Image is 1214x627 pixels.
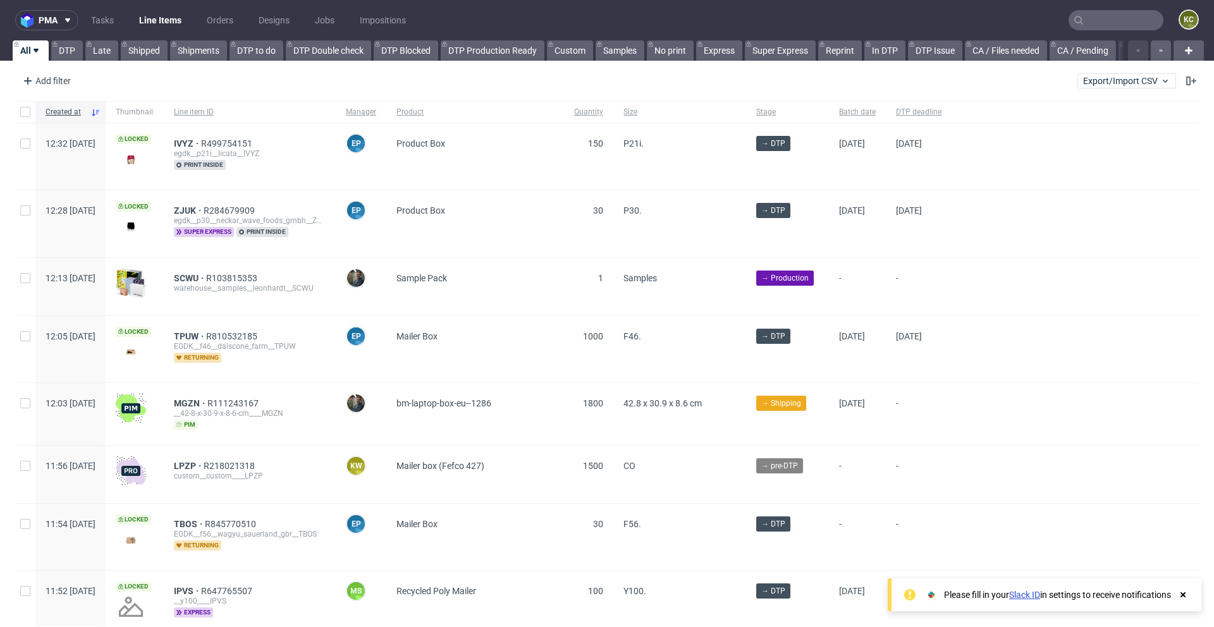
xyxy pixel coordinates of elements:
span: Created at [46,107,85,118]
img: no_design.png [116,592,146,622]
span: Locked [116,514,151,525]
a: Slack ID [1009,590,1040,600]
span: MGZN [174,398,207,408]
span: R103815353 [206,273,260,283]
span: → DTP [761,331,785,342]
span: Mailer Box [396,519,438,529]
span: 11:54 [DATE] [46,519,95,529]
span: R218021318 [204,461,257,471]
a: IVYZ [174,138,201,149]
a: Shipped [121,40,168,61]
span: P21i. [623,138,644,149]
span: Export/Import CSV [1083,76,1170,86]
a: Late [85,40,118,61]
div: Please fill in your in settings to receive notifications [944,588,1171,601]
a: All [13,40,49,61]
span: Product [396,107,554,118]
a: Line Items [132,10,189,30]
span: Product Box [396,205,445,216]
a: R111243167 [207,398,261,408]
button: pma [15,10,78,30]
span: Locked [116,327,151,337]
span: R845770510 [205,519,259,529]
span: Stage [756,107,819,118]
span: super express [174,227,234,237]
span: → pre-DTP [761,460,798,472]
span: 12:03 [DATE] [46,398,95,408]
span: Recycled Poly Mailer [396,586,476,596]
span: Mailer Box [396,331,438,341]
div: __y100____IPVS [174,596,326,606]
span: express [174,607,213,618]
span: - [839,461,876,488]
a: Custom [547,40,593,61]
span: [DATE] [839,205,865,216]
span: Size [623,107,736,118]
a: LPZP [174,461,204,471]
span: 12:13 [DATE] [46,273,95,283]
span: 1800 [583,398,603,408]
span: - [896,461,941,488]
span: print inside [236,227,288,237]
figcaption: EP [347,135,365,152]
span: 42.8 x 30.9 x 8.6 cm [623,398,702,408]
span: → DTP [761,585,785,597]
a: IPVS [174,586,201,596]
span: - [896,273,941,300]
img: pro-icon.017ec5509f39f3e742e3.png [116,456,146,486]
span: 30 [593,519,603,529]
span: [DATE] [839,586,865,596]
img: sample-icon.16e107be6ad460a3e330.png [116,268,146,298]
span: → Production [761,272,809,284]
span: Manager [346,107,376,118]
a: Impositions [352,10,414,30]
span: Locked [116,134,151,144]
a: In DTP [864,40,905,61]
span: 11:56 [DATE] [46,461,95,471]
a: Express [696,40,742,61]
img: Maciej Sobola [347,269,365,287]
img: Slack [925,588,938,601]
div: __42-8-x-30-9-x-8-6-cm____MGZN [174,408,326,418]
span: returning [174,353,221,363]
a: CA / Pending [1050,40,1116,61]
span: bm-laptop-box-eu--1286 [396,398,491,408]
a: DTP Double check [286,40,371,61]
span: 1500 [583,461,603,471]
span: [DATE] [839,398,865,408]
div: egdk__p30__neckar_wave_foods_gmbh__ZJUK [174,216,326,226]
span: Sample Pack [396,273,447,283]
span: pma [39,16,58,25]
div: EGDK__f56__wagyu_sauerland_gbr__TBOS [174,529,326,539]
span: [DATE] [839,138,865,149]
span: → DTP [761,205,785,216]
span: Locked [116,581,151,592]
a: Jobs [307,10,342,30]
span: Y100. [623,586,646,596]
a: TPUW [174,331,206,341]
span: DTP deadline [896,107,941,118]
span: → Shipping [761,398,801,409]
a: SCWU [174,273,206,283]
a: Orders [199,10,241,30]
span: [DATE] [839,331,865,341]
span: - [896,398,941,430]
a: ZJUK [174,205,204,216]
figcaption: EP [347,202,365,219]
span: R284679909 [204,205,257,216]
a: TBOS [174,519,205,529]
span: 12:05 [DATE] [46,331,95,341]
a: R810532185 [206,331,260,341]
div: Add filter [18,71,73,91]
span: 11:52 [DATE] [46,586,95,596]
a: DTP Issue [908,40,962,61]
span: P30. [623,205,642,216]
span: F46. [623,331,641,341]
